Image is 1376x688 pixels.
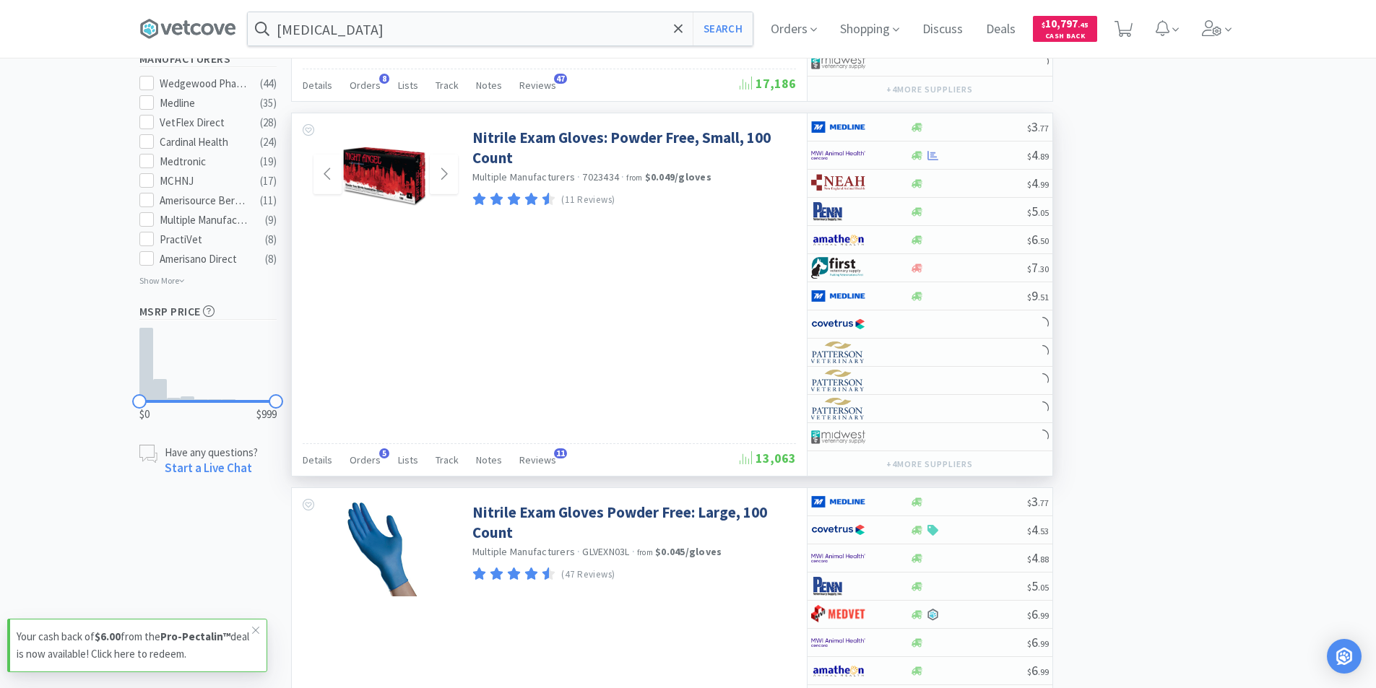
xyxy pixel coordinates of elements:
[811,116,865,138] img: a646391c64b94eb2892348a965bf03f3_134.png
[1038,151,1049,162] span: . 89
[472,170,576,183] a: Multiple Manufacturers
[139,406,150,423] span: $0
[811,491,865,513] img: a646391c64b94eb2892348a965bf03f3_134.png
[1038,666,1049,677] span: . 99
[740,75,796,92] span: 17,186
[1027,264,1031,274] span: $
[1327,639,1362,674] div: Open Intercom Messenger
[1027,259,1049,276] span: 7
[339,502,433,596] img: bcf17a6c0893474f99876cca5c3ea142_92997.jpeg
[811,604,865,625] img: bdd3c0f4347043b9a893056ed883a29a_120.png
[582,170,619,183] span: 7023434
[1027,497,1031,508] span: $
[577,545,580,558] span: ·
[917,23,969,36] a: Discuss
[1042,32,1089,42] span: Cash Back
[476,79,502,92] span: Notes
[577,170,580,183] span: ·
[811,285,865,307] img: a646391c64b94eb2892348a965bf03f3_134.png
[811,660,865,682] img: 3331a67d23dc422aa21b1ec98afbf632_11.png
[811,173,865,194] img: c73380972eee4fd2891f402a8399bcad_92.png
[1027,606,1049,622] span: 6
[879,454,979,474] button: +4more suppliers
[811,229,865,251] img: 3331a67d23dc422aa21b1ec98afbf632_11.png
[1027,292,1031,302] span: $
[1038,610,1049,621] span: . 99
[621,170,624,183] span: ·
[1038,526,1049,536] span: . 53
[1027,554,1031,565] span: $
[1038,497,1049,508] span: . 77
[655,545,722,558] strong: $0.045 / gloves
[1042,17,1089,30] span: 10,797
[811,370,865,391] img: f5e969b455434c6296c6d81ef179fa71_3.png
[160,173,249,190] div: MCHNJ
[519,79,556,92] span: Reviews
[811,426,865,448] img: 4dd14cff54a648ac9e977f0c5da9bc2e_5.png
[95,630,121,643] strong: $6.00
[1027,151,1031,162] span: $
[248,12,753,45] input: Search by item, sku, manufacturer, ingredient, size...
[260,95,277,112] div: ( 35 )
[1027,666,1031,677] span: $
[811,398,865,419] img: f5e969b455434c6296c6d81ef179fa71_3.png
[260,153,277,170] div: ( 19 )
[811,313,865,335] img: 77fca1acd8b6420a9015268ca798ef17_1.png
[1042,20,1045,30] span: $
[1027,207,1031,218] span: $
[1027,179,1031,190] span: $
[265,251,277,268] div: ( 8 )
[1038,582,1049,593] span: . 05
[811,51,865,73] img: 4dd14cff54a648ac9e977f0c5da9bc2e_5.png
[637,547,653,557] span: from
[1038,554,1049,565] span: . 88
[472,128,792,167] a: Nitrile Exam Gloves: Powder Free, Small, 100 Count
[17,628,252,663] p: Your cash back of from the deal is now available! Click here to redeem.
[165,460,252,476] a: Start a Live Chat
[160,153,249,170] div: Medtronic
[811,144,865,166] img: f6b2451649754179b5b4e0c70c3f7cb0_2.png
[632,545,635,558] span: ·
[339,128,433,222] img: 18a63d5f99ce469e8cf5cb9e5ecfc9ef_216737.png
[1038,207,1049,218] span: . 05
[1027,610,1031,621] span: $
[160,95,249,112] div: Medline
[554,448,567,458] span: 11
[1038,123,1049,134] span: . 77
[811,201,865,222] img: e1133ece90fa4a959c5ae41b0808c578_9.png
[139,270,185,287] p: Show More
[160,134,249,151] div: Cardinal Health
[1027,231,1049,248] span: 6
[561,193,615,208] p: (11 Reviews)
[256,406,277,423] span: $999
[1027,521,1049,538] span: 4
[160,192,249,209] div: Amerisource Bergen
[1027,493,1049,510] span: 3
[1038,292,1049,302] span: . 51
[811,632,865,653] img: f6b2451649754179b5b4e0c70c3f7cb0_2.png
[472,545,576,558] a: Multiple Manufacturers
[561,567,615,583] p: (47 Reviews)
[303,79,332,92] span: Details
[626,173,642,183] span: from
[1027,203,1049,219] span: 5
[139,51,277,67] h5: Manufacturers
[260,173,277,190] div: ( 17 )
[811,547,865,569] img: f6b2451649754179b5b4e0c70c3f7cb0_2.png
[1027,123,1031,134] span: $
[1038,235,1049,246] span: . 50
[260,192,277,209] div: ( 11 )
[879,79,979,100] button: +4more suppliers
[260,134,277,151] div: ( 24 )
[398,453,418,466] span: Lists
[1027,118,1049,135] span: 3
[303,453,332,466] span: Details
[1027,549,1049,566] span: 4
[1078,20,1089,30] span: . 45
[693,12,753,45] button: Search
[811,575,865,597] img: e1133ece90fa4a959c5ae41b0808c578_9.png
[265,212,277,229] div: ( 9 )
[160,251,249,268] div: Amerisano Direct
[139,303,277,320] h5: MSRP Price
[645,170,711,183] strong: $0.049 / gloves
